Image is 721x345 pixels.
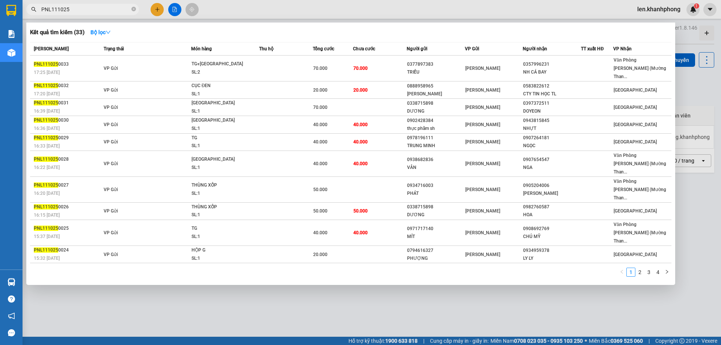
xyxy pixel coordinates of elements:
[192,181,248,190] div: THÙNG XỐP
[34,212,60,218] span: 16:15 [DATE]
[192,90,248,98] div: SL: 1
[8,49,15,57] img: warehouse-icon
[523,99,581,107] div: 0397372511
[8,312,15,319] span: notification
[407,117,465,125] div: 0902428384
[465,46,479,51] span: VP Gửi
[465,122,500,127] span: [PERSON_NAME]
[614,179,666,200] span: Văn Phòng [PERSON_NAME] (Mường Than...
[192,134,248,142] div: TG
[523,82,581,90] div: 0583822612
[465,139,500,145] span: [PERSON_NAME]
[523,107,581,115] div: DOYEON
[8,30,15,38] img: solution-icon
[523,134,581,142] div: 0907264181
[353,161,368,166] span: 40.000
[104,187,118,192] span: VP Gửi
[192,107,248,116] div: SL: 1
[8,295,15,303] span: question-circle
[407,125,465,133] div: thực phẩm sh
[84,26,117,38] button: Bộ lọcdown
[523,211,581,219] div: HOA
[407,60,465,68] div: 0377897383
[614,222,666,244] span: Văn Phòng [PERSON_NAME] (Mường Than...
[614,252,657,257] span: [GEOGRAPHIC_DATA]
[34,203,101,211] div: 0026
[636,268,644,276] a: 2
[34,247,58,253] span: PNL111025
[192,164,248,172] div: SL: 1
[465,87,500,93] span: [PERSON_NAME]
[407,156,465,164] div: 0938682836
[523,68,581,76] div: NH CÁ BAY
[523,142,581,150] div: NGỌC
[665,270,669,274] span: right
[313,139,327,145] span: 40.000
[313,66,327,71] span: 70.000
[34,246,101,254] div: 0024
[407,46,427,51] span: Người gửi
[34,143,60,149] span: 16:33 [DATE]
[523,190,581,197] div: [PERSON_NAME]
[313,161,327,166] span: 40.000
[34,234,60,239] span: 15:37 [DATE]
[192,255,248,263] div: SL: 1
[313,105,327,110] span: 70.000
[523,156,581,164] div: 0907654547
[645,268,653,276] a: 3
[407,82,465,90] div: 0888958965
[34,126,60,131] span: 16:36 [DATE]
[34,91,60,96] span: 17:20 [DATE]
[34,46,69,51] span: [PERSON_NAME]
[34,70,60,75] span: 17:25 [DATE]
[353,87,368,93] span: 20.000
[34,99,101,107] div: 0031
[407,90,465,98] div: [PERSON_NAME]
[192,211,248,219] div: SL: 1
[106,30,111,35] span: down
[34,116,101,124] div: 0030
[104,46,124,51] span: Trạng thái
[614,105,657,110] span: [GEOGRAPHIC_DATA]
[104,208,118,214] span: VP Gửi
[465,161,500,166] span: [PERSON_NAME]
[654,268,662,276] a: 4
[34,60,101,68] div: 0033
[34,165,60,170] span: 16:22 [DATE]
[191,46,212,51] span: Món hàng
[313,187,327,192] span: 50.000
[407,182,465,190] div: 0934716003
[523,182,581,190] div: 0905204006
[523,60,581,68] div: 0357996231
[313,87,327,93] span: 20.000
[662,268,671,277] li: Next Page
[523,117,581,125] div: 0943815845
[523,90,581,98] div: CTY TIN HỌC TL
[192,82,248,90] div: CỤC ĐEN
[353,230,368,235] span: 40.000
[465,208,500,214] span: [PERSON_NAME]
[8,329,15,336] span: message
[353,122,368,127] span: 40.000
[353,46,375,51] span: Chưa cước
[614,208,657,214] span: [GEOGRAPHIC_DATA]
[614,87,657,93] span: [GEOGRAPHIC_DATA]
[34,155,101,163] div: 0028
[523,46,547,51] span: Người nhận
[6,5,16,16] img: logo-vxr
[34,224,101,232] div: 0025
[407,134,465,142] div: 0978196111
[41,5,130,14] input: Tìm tên, số ĐT hoặc mã đơn
[104,230,118,235] span: VP Gửi
[104,105,118,110] span: VP Gửi
[614,153,666,175] span: Văn Phòng [PERSON_NAME] (Mường Than...
[34,256,60,261] span: 15:32 [DATE]
[614,57,666,79] span: Văn Phòng [PERSON_NAME] (Mường Than...
[465,105,500,110] span: [PERSON_NAME]
[192,155,248,164] div: [GEOGRAPHIC_DATA]
[523,225,581,233] div: 0908692769
[131,6,136,13] span: close-circle
[407,107,465,115] div: DƯƠNG
[34,108,60,114] span: 16:39 [DATE]
[523,164,581,172] div: NGA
